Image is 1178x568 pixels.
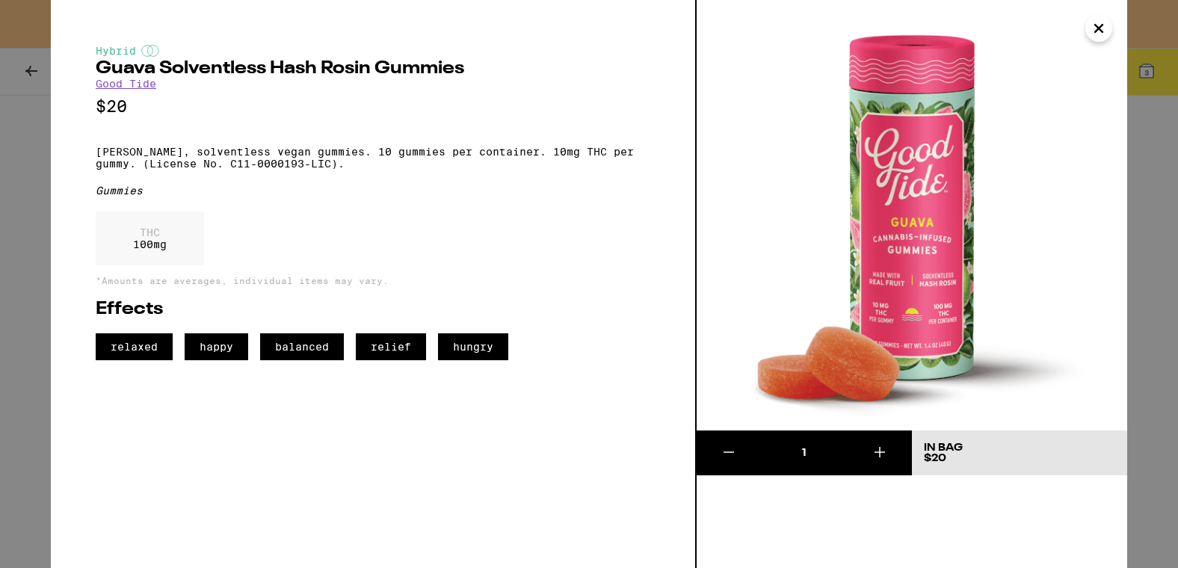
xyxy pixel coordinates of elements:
[96,333,173,360] span: relaxed
[96,300,650,318] h2: Effects
[96,212,204,265] div: 100 mg
[761,445,847,460] div: 1
[96,276,650,285] p: *Amounts are averages, individual items may vary.
[9,10,108,22] span: Hi. Need any help?
[1085,15,1112,42] button: Close
[96,146,650,170] p: [PERSON_NAME], solventless vegan gummies. 10 gummies per container. 10mg THC per gummy. (License ...
[924,442,963,453] div: In Bag
[260,333,344,360] span: balanced
[356,333,426,360] span: relief
[96,97,650,116] p: $20
[141,45,159,57] img: hybridColor.svg
[96,60,650,78] h2: Guava Solventless Hash Rosin Gummies
[912,430,1127,475] button: In Bag$20
[924,453,946,463] span: $20
[133,226,167,238] p: THC
[438,333,508,360] span: hungry
[185,333,248,360] span: happy
[96,185,650,197] div: Gummies
[96,78,156,90] a: Good Tide
[96,45,650,57] div: Hybrid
